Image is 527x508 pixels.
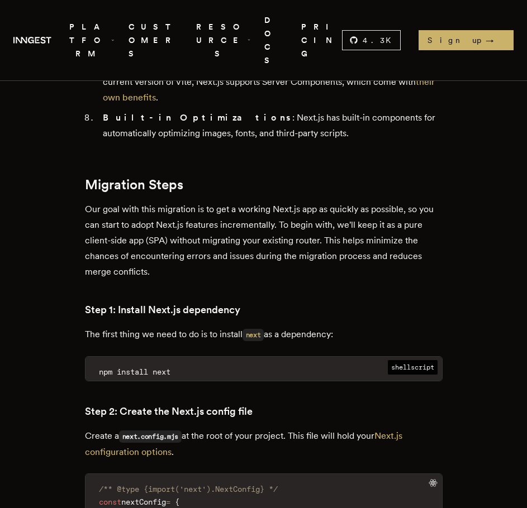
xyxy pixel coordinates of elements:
[194,20,251,61] span: RESOURCES
[486,35,505,46] span: →
[99,497,121,506] span: const
[166,497,170,506] span: =
[194,13,251,67] button: RESOURCES
[419,30,514,50] a: Sign up
[363,35,398,46] span: 4.3 K
[99,367,170,376] span: npm install next
[129,13,181,67] a: CUSTOMERS
[243,329,264,341] code: next
[264,13,288,67] a: DOCS
[85,428,443,460] p: Create a at the root of your project. This file will hold your .
[85,302,443,318] h3: Step 1: Install Next.js dependency
[99,110,443,141] li: : Next.js has built-in components for automatically optimizing images, fonts, and third-party scr...
[99,59,443,106] li: : Unlike the current version of Vite, Next.js supports Server Components, which come with .
[85,327,443,343] p: The first thing we need to do is to install as a dependency:
[388,360,438,375] span: shellscript
[119,430,182,443] code: next.config.mjs
[99,485,278,493] span: /** @type {import('next').NextConfig} */
[175,497,179,506] span: {
[85,177,443,193] h2: Migration Steps
[121,497,166,506] span: nextConfig
[301,13,342,67] a: PRICING
[103,112,292,123] strong: Built-in Optimizations
[243,329,264,339] a: next
[65,13,116,67] button: PLATFORM
[85,202,443,280] p: Our goal with this migration is to get a working Next.js app as quickly as possible, so you can s...
[65,20,116,61] span: PLATFORM
[85,404,443,419] h3: Step 2: Create the Next.js config file
[85,430,403,457] a: Next.js configuration options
